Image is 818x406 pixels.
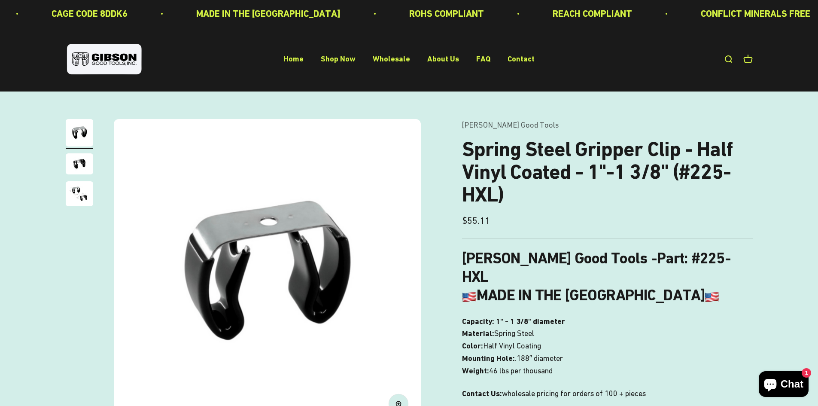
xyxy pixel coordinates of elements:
img: Gripper clip, made & shipped from the USA! [66,119,93,147]
b: Mounting Hole: [462,354,515,363]
b: MADE IN THE [GEOGRAPHIC_DATA] [462,286,719,304]
img: close up of a spring steel gripper clip, tool clip, durable, secure holding, Excellent corrosion ... [66,181,93,206]
button: Go to item 1 [66,119,93,149]
a: About Us [427,55,459,64]
a: Home [283,55,304,64]
p: MADE IN THE [GEOGRAPHIC_DATA] [193,6,338,21]
b: Color: [462,341,483,350]
inbox-online-store-chat: Shopify online store chat [756,371,811,399]
a: [PERSON_NAME] Good Tools [462,120,559,129]
sale-price: $55.11 [462,213,490,228]
img: close up of a spring steel gripper clip, tool clip, durable, secure holding, Excellent corrosion ... [66,153,93,174]
b: [PERSON_NAME] Good Tools - [462,249,684,267]
b: Material: [462,329,494,338]
span: .188″ diameter [515,352,563,365]
p: REACH COMPLIANT [550,6,629,21]
span: 46 lbs per thousand [489,365,553,377]
p: wholesale pricing for orders of 100 + pieces [462,388,753,400]
a: Wholesale [373,55,410,64]
strong: Contact Us: [462,389,502,398]
a: Contact [508,55,535,64]
b: Weight: [462,366,489,375]
b: Capacity: 1" - 1 3/8" diameter [462,317,565,326]
span: Spring Steel [494,327,534,340]
p: ROHS COMPLIANT [406,6,481,21]
p: CAGE CODE 8DDK6 [49,6,125,21]
span: Part [657,249,684,267]
p: CONFLICT MINERALS FREE [698,6,807,21]
span: Half Vinyl Coating [483,340,541,352]
b: : #225-HXL [462,249,731,286]
a: Shop Now [321,55,356,64]
a: FAQ [476,55,490,64]
h1: Spring Steel Gripper Clip - Half Vinyl Coated - 1"-1 3/8" (#225-HXL) [462,138,753,206]
button: Go to item 3 [66,181,93,209]
button: Go to item 2 [66,153,93,177]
